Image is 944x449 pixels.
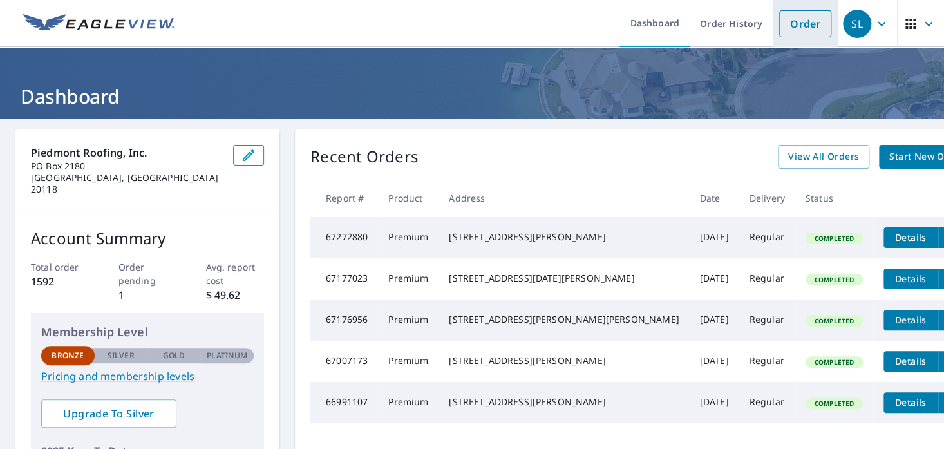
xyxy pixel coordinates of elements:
td: Premium [378,300,439,341]
span: Details [891,231,930,244]
button: detailsBtn-67177023 [883,269,938,289]
p: Gold [163,350,185,361]
td: [DATE] [690,382,739,423]
th: Delivery [739,179,795,217]
a: Upgrade To Silver [41,399,176,428]
div: [STREET_ADDRESS][PERSON_NAME] [449,396,679,408]
td: [DATE] [690,258,739,300]
td: Premium [378,382,439,423]
td: Premium [378,341,439,382]
th: Product [378,179,439,217]
button: detailsBtn-67176956 [883,310,938,330]
a: Pricing and membership levels [41,368,254,384]
p: Membership Level [41,323,254,341]
span: Completed [807,234,862,243]
span: Details [891,396,930,408]
td: [DATE] [690,341,739,382]
span: Completed [807,316,862,325]
td: Regular [739,258,795,300]
td: 67272880 [310,217,378,258]
div: SL [843,10,871,38]
span: Upgrade To Silver [52,406,166,421]
p: 1592 [31,274,90,289]
button: detailsBtn-67272880 [883,227,938,248]
p: Total order [31,260,90,274]
button: detailsBtn-67007173 [883,351,938,372]
th: Address [439,179,689,217]
td: [DATE] [690,217,739,258]
img: EV Logo [23,14,175,33]
td: [DATE] [690,300,739,341]
div: [STREET_ADDRESS][DATE][PERSON_NAME] [449,272,679,285]
span: Details [891,272,930,285]
td: Regular [739,217,795,258]
p: Piedmont Roofing, Inc. [31,145,223,160]
p: Recent Orders [310,145,419,169]
a: View All Orders [778,145,869,169]
span: Details [891,355,930,367]
div: [STREET_ADDRESS][PERSON_NAME] [449,231,679,244]
p: $ 49.62 [206,287,265,303]
td: Premium [378,258,439,300]
p: Order pending [118,260,177,287]
h1: Dashboard [15,83,929,110]
button: detailsBtn-66991107 [883,392,938,413]
p: Avg. report cost [206,260,265,287]
div: [STREET_ADDRESS][PERSON_NAME] [449,354,679,367]
span: Completed [807,275,862,284]
td: 67176956 [310,300,378,341]
div: [STREET_ADDRESS][PERSON_NAME][PERSON_NAME] [449,313,679,326]
span: Completed [807,399,862,408]
span: Details [891,314,930,326]
p: Bronze [52,350,84,361]
p: Silver [108,350,135,361]
th: Report # [310,179,378,217]
p: 1 [118,287,177,303]
span: Completed [807,358,862,367]
td: 67177023 [310,258,378,300]
a: Order [779,10,831,37]
p: [GEOGRAPHIC_DATA], [GEOGRAPHIC_DATA] 20118 [31,172,223,195]
td: Regular [739,300,795,341]
p: Platinum [207,350,247,361]
td: 67007173 [310,341,378,382]
td: Premium [378,217,439,258]
td: Regular [739,382,795,423]
p: Account Summary [31,227,264,250]
th: Status [795,179,873,217]
td: 66991107 [310,382,378,423]
span: View All Orders [788,149,859,165]
th: Date [690,179,739,217]
td: Regular [739,341,795,382]
p: PO Box 2180 [31,160,223,172]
